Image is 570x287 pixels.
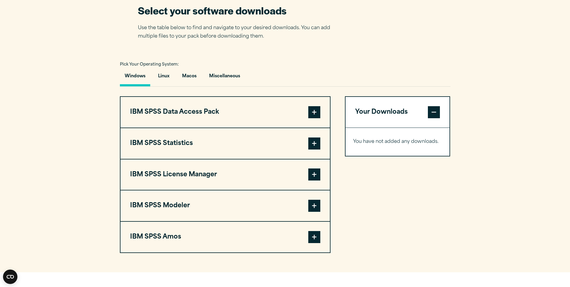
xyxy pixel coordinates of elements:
button: IBM SPSS Amos [120,222,330,252]
h2: Select your software downloads [138,4,339,17]
button: Linux [153,69,174,86]
button: IBM SPSS Statistics [120,128,330,159]
button: Windows [120,69,150,86]
p: Use the table below to find and navigate to your desired downloads. You can add multiple files to... [138,24,339,41]
button: IBM SPSS Modeler [120,190,330,221]
button: Macos [177,69,201,86]
button: Open CMP widget [3,270,17,284]
button: IBM SPSS License Manager [120,159,330,190]
button: Miscellaneous [204,69,245,86]
p: You have not added any downloads. [353,137,442,146]
button: IBM SPSS Data Access Pack [120,97,330,128]
button: Your Downloads [346,97,450,128]
div: Your Downloads [346,128,450,156]
span: Pick Your Operating System: [120,63,179,66]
